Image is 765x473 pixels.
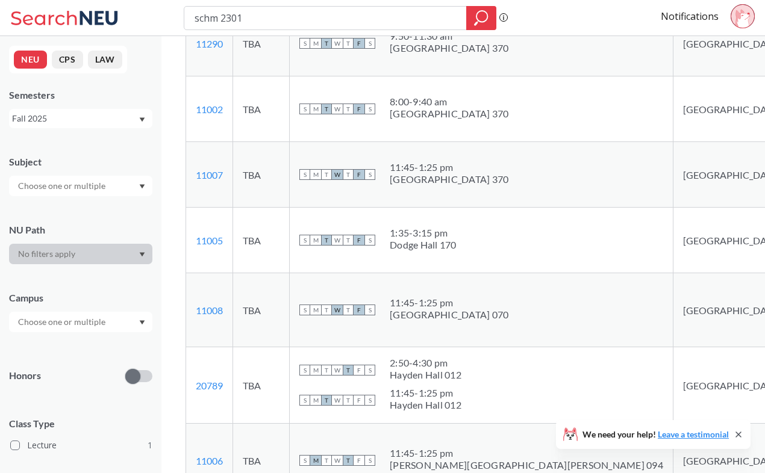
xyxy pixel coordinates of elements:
svg: Dropdown arrow [139,252,145,257]
span: T [343,365,354,376]
div: [GEOGRAPHIC_DATA] 370 [390,108,508,120]
span: Class Type [9,417,152,430]
div: Dropdown arrow [9,244,152,264]
span: T [343,455,354,466]
span: W [332,104,343,114]
span: S [299,38,310,49]
span: W [332,235,343,246]
svg: Dropdown arrow [139,320,145,325]
span: T [343,235,354,246]
span: S [364,395,375,406]
span: M [310,305,321,315]
span: T [321,169,332,180]
div: 1:35 - 3:15 pm [390,227,457,239]
span: T [321,395,332,406]
a: 11006 [196,455,223,466]
span: F [354,169,364,180]
span: S [299,169,310,180]
input: Choose one or multiple [12,315,113,329]
span: S [364,169,375,180]
span: T [343,169,354,180]
span: M [310,104,321,114]
div: [PERSON_NAME][GEOGRAPHIC_DATA][PERSON_NAME] 094 [390,459,663,471]
div: magnifying glass [466,6,496,30]
span: S [364,455,375,466]
td: TBA [233,273,290,347]
span: S [299,365,310,376]
button: LAW [88,51,122,69]
td: TBA [233,11,290,76]
div: 11:45 - 1:25 pm [390,447,663,459]
span: T [321,38,332,49]
span: F [354,365,364,376]
span: T [321,305,332,315]
span: F [354,395,364,406]
span: T [343,104,354,114]
span: S [364,235,375,246]
a: 11007 [196,169,223,181]
span: F [354,455,364,466]
span: T [321,235,332,246]
span: F [354,38,364,49]
div: [GEOGRAPHIC_DATA] 370 [390,42,508,54]
a: 11005 [196,235,223,246]
span: S [299,395,310,406]
td: TBA [233,208,290,273]
span: S [364,305,375,315]
div: Semesters [9,88,152,102]
span: We need your help! [582,430,729,439]
span: W [332,38,343,49]
div: 11:45 - 1:25 pm [390,387,461,399]
svg: Dropdown arrow [139,184,145,189]
svg: magnifying glass [474,10,489,26]
span: S [364,104,375,114]
a: Leave a testimonial [658,429,729,439]
span: T [321,455,332,466]
span: T [343,38,354,49]
span: F [354,305,364,315]
button: NEU [14,51,47,69]
input: Class, professor, course number, "phrase" [193,8,458,28]
label: Lecture [10,437,152,453]
div: Subject [9,155,152,168]
div: Dropdown arrow [9,312,152,332]
span: S [299,235,310,246]
div: Dropdown arrow [9,176,152,196]
div: [GEOGRAPHIC_DATA] 370 [390,173,508,185]
span: T [321,104,332,114]
td: TBA [233,76,290,142]
td: TBA [233,142,290,208]
a: 11008 [196,305,223,316]
span: W [332,365,343,376]
div: Fall 2025 [12,112,138,125]
span: F [354,104,364,114]
div: [GEOGRAPHIC_DATA] 070 [390,309,508,321]
a: 20789 [196,380,223,391]
span: T [343,395,354,406]
span: M [310,38,321,49]
span: M [310,395,321,406]
svg: Dropdown arrow [139,117,145,122]
div: Campus [9,291,152,305]
button: CPS [52,51,83,69]
div: 11:45 - 1:25 pm [390,297,508,309]
div: 8:00 - 9:40 am [390,96,508,108]
span: F [354,235,364,246]
span: S [299,455,310,466]
span: M [310,235,321,246]
span: W [332,169,343,180]
div: 2:50 - 4:30 pm [390,357,461,369]
div: 11:45 - 1:25 pm [390,161,508,173]
div: Dodge Hall 170 [390,239,457,251]
span: T [343,305,354,315]
p: Honors [9,369,41,383]
a: 11002 [196,104,223,115]
span: W [332,395,343,406]
input: Choose one or multiple [12,179,113,193]
span: T [321,365,332,376]
span: W [332,455,343,466]
span: M [310,455,321,466]
span: M [310,365,321,376]
div: 9:50 - 11:30 am [390,30,508,42]
div: Hayden Hall 012 [390,369,461,381]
